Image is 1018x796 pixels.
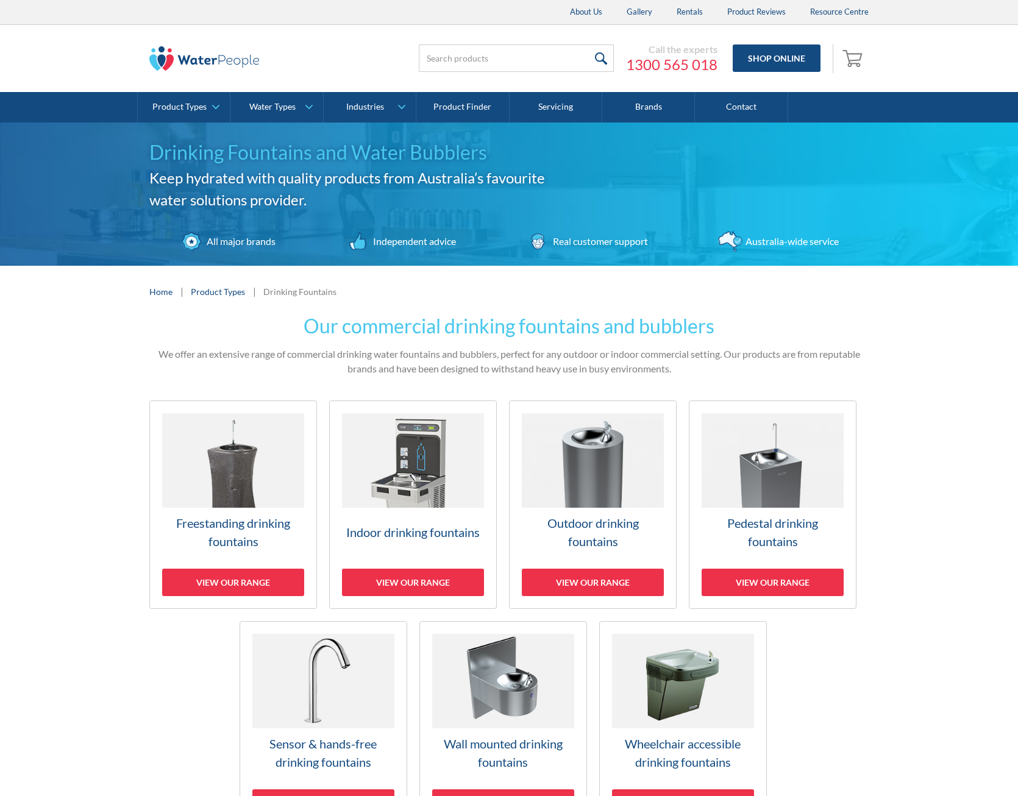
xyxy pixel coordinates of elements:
h3: Indoor drinking fountains [342,523,484,541]
div: All major brands [204,234,276,249]
h2: Our commercial drinking fountains and bubblers [149,311,869,341]
div: Real customer support [550,234,648,249]
h1: Drinking Fountains and Water Bubblers [149,138,564,167]
a: Open cart [839,44,869,73]
a: Servicing [510,92,602,123]
a: Freestanding drinking fountainsView our range [149,400,317,609]
a: Outdoor drinking fountainsView our range [509,400,677,609]
a: Product Types [191,285,245,298]
div: View our range [702,569,844,596]
div: | [179,284,185,299]
div: Independent advice [370,234,456,249]
a: Contact [695,92,788,123]
div: View our range [522,569,664,596]
a: Shop Online [733,44,820,72]
h3: Wheelchair accessible drinking fountains [612,734,754,771]
h2: Keep hydrated with quality products from Australia’s favourite water solutions provider. [149,167,564,211]
div: View our range [162,569,304,596]
img: shopping cart [842,48,866,68]
a: 1300 565 018 [626,55,717,74]
h3: Pedestal drinking fountains [702,514,844,550]
a: Pedestal drinking fountainsView our range [689,400,856,609]
a: Water Types [230,92,322,123]
div: View our range [342,569,484,596]
div: Industries [346,102,384,112]
a: Home [149,285,173,298]
div: | [251,284,257,299]
div: Product Types [152,102,207,112]
div: Australia-wide service [742,234,839,249]
p: We offer an extensive range of commercial drinking water fountains and bubblers, perfect for any ... [149,347,869,376]
img: The Water People [149,46,259,71]
div: Call the experts [626,43,717,55]
h3: Wall mounted drinking fountains [432,734,574,771]
a: Product Types [138,92,230,123]
h3: Sensor & hands-free drinking fountains [252,734,394,771]
a: Industries [324,92,416,123]
a: Indoor drinking fountainsView our range [329,400,497,609]
a: Product Finder [416,92,509,123]
a: Brands [602,92,695,123]
div: Water Types [249,102,296,112]
div: Drinking Fountains [263,285,336,298]
h3: Freestanding drinking fountains [162,514,304,550]
input: Search products [419,44,614,72]
h3: Outdoor drinking fountains [522,514,664,550]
